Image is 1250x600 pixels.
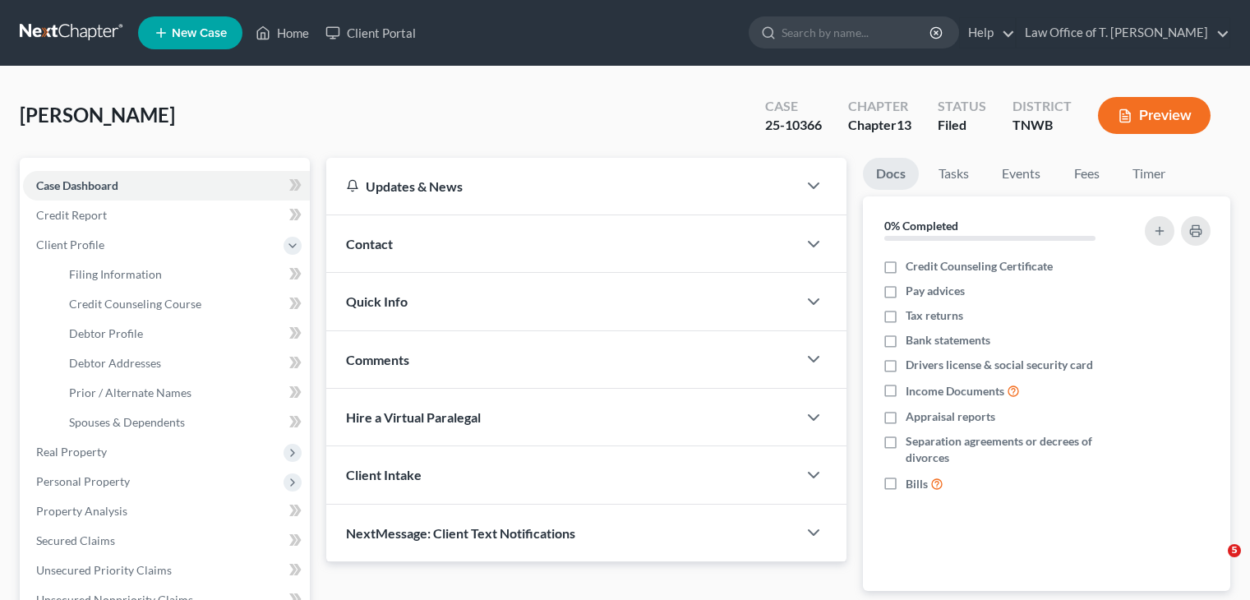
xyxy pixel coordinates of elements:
[938,116,986,135] div: Filed
[36,533,115,547] span: Secured Claims
[346,409,481,425] span: Hire a Virtual Paralegal
[925,158,982,190] a: Tasks
[1098,97,1211,134] button: Preview
[765,97,822,116] div: Case
[884,219,958,233] strong: 0% Completed
[69,356,161,370] span: Debtor Addresses
[906,408,995,425] span: Appraisal reports
[906,383,1004,399] span: Income Documents
[56,319,310,348] a: Debtor Profile
[69,297,201,311] span: Credit Counseling Course
[346,525,575,541] span: NextMessage: Client Text Notifications
[906,283,965,299] span: Pay advices
[906,357,1093,373] span: Drivers license & social security card
[23,556,310,585] a: Unsecured Priority Claims
[906,476,928,492] span: Bills
[69,385,191,399] span: Prior / Alternate Names
[36,208,107,222] span: Credit Report
[56,378,310,408] a: Prior / Alternate Names
[848,116,911,135] div: Chapter
[782,17,932,48] input: Search by name...
[36,178,118,192] span: Case Dashboard
[36,445,107,459] span: Real Property
[1012,116,1072,135] div: TNWB
[346,293,408,309] span: Quick Info
[36,238,104,252] span: Client Profile
[1228,544,1241,557] span: 5
[989,158,1054,190] a: Events
[56,408,310,437] a: Spouses & Dependents
[906,307,963,324] span: Tax returns
[20,103,175,127] span: [PERSON_NAME]
[23,201,310,230] a: Credit Report
[36,504,127,518] span: Property Analysis
[346,352,409,367] span: Comments
[346,236,393,252] span: Contact
[1194,544,1234,584] iframe: Intercom live chat
[56,289,310,319] a: Credit Counseling Course
[317,18,424,48] a: Client Portal
[69,326,143,340] span: Debtor Profile
[69,267,162,281] span: Filing Information
[36,474,130,488] span: Personal Property
[56,260,310,289] a: Filing Information
[346,467,422,482] span: Client Intake
[897,117,911,132] span: 13
[23,171,310,201] a: Case Dashboard
[938,97,986,116] div: Status
[863,158,919,190] a: Docs
[1017,18,1229,48] a: Law Office of T. [PERSON_NAME]
[906,332,990,348] span: Bank statements
[1012,97,1072,116] div: District
[172,27,227,39] span: New Case
[247,18,317,48] a: Home
[1060,158,1113,190] a: Fees
[23,526,310,556] a: Secured Claims
[848,97,911,116] div: Chapter
[69,415,185,429] span: Spouses & Dependents
[23,496,310,526] a: Property Analysis
[960,18,1015,48] a: Help
[906,433,1124,466] span: Separation agreements or decrees of divorces
[56,348,310,378] a: Debtor Addresses
[346,178,777,195] div: Updates & News
[906,258,1053,275] span: Credit Counseling Certificate
[36,563,172,577] span: Unsecured Priority Claims
[765,116,822,135] div: 25-10366
[1119,158,1179,190] a: Timer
